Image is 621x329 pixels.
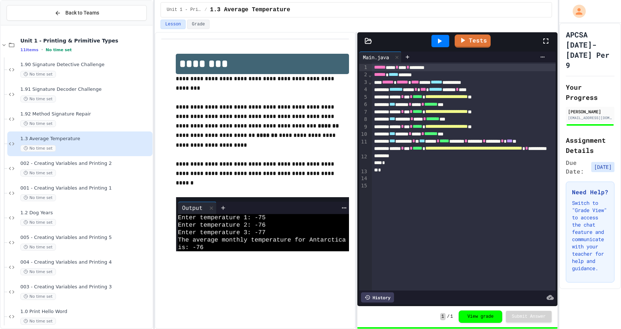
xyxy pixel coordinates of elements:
iframe: chat widget [561,268,614,299]
span: 001 - Creating Variables and Printing 1 [20,185,151,191]
span: [DATE] [591,162,614,172]
div: 11 [359,138,368,153]
div: 5 [359,94,368,101]
p: Switch to "Grade View" to access the chat feature and communicate with your teacher for help and ... [572,199,608,272]
span: Fold line [368,72,372,78]
span: No time set [20,318,56,325]
span: 1.3 Average Temperature [20,136,151,142]
div: 15 [359,182,368,190]
span: 1 [450,314,453,320]
button: Submit Answer [506,311,552,322]
span: • [41,47,43,53]
button: Back to Teams [7,5,147,21]
span: 1.90 Signature Detective Challenge [20,62,151,68]
span: No time set [20,244,56,251]
div: [EMAIL_ADDRESS][DOMAIN_NAME] [568,115,612,121]
span: No time set [20,71,56,78]
h1: APCSA [DATE]-[DATE] Per 9 [566,29,614,70]
div: My Account [565,3,588,20]
span: Submit Answer [512,314,546,320]
div: 8 [359,116,368,123]
button: Lesson [161,20,186,29]
button: View grade [459,310,502,323]
span: 003 - Creating Variables and Printing 3 [20,284,151,290]
span: No time set [20,219,56,226]
div: Main.java [359,53,393,61]
span: No time set [20,268,56,275]
span: 1.92 Method Signature Repair [20,111,151,117]
div: 4 [359,86,368,93]
div: 12 [359,153,368,168]
span: 1.2 Dog Years [20,210,151,216]
span: 1.3 Average Temperature [210,5,290,14]
iframe: chat widget [590,300,614,322]
span: No time set [20,170,56,176]
span: No time set [20,120,56,127]
div: 14 [359,175,368,182]
span: / [204,7,207,13]
span: / [447,314,450,320]
button: Grade [187,20,210,29]
span: No time set [20,145,56,152]
a: Tests [455,34,491,48]
div: 9 [359,123,368,131]
div: Main.java [359,52,402,62]
span: Unit 1 - Printing & Primitive Types [20,37,151,44]
div: History [361,292,394,302]
div: [PERSON_NAME] [568,108,612,115]
span: 1 [440,313,446,320]
span: No time set [46,48,72,52]
span: No time set [20,96,56,102]
span: 005 - Creating Variables and Printing 5 [20,235,151,241]
span: 004 - Creating Variables and Printing 4 [20,259,151,265]
div: 1 [359,64,368,71]
h3: Need Help? [572,188,608,196]
span: No time set [20,194,56,201]
div: 6 [359,101,368,108]
span: 1.91 Signature Decoder Challenge [20,86,151,93]
div: 2 [359,71,368,78]
h2: Assignment Details [566,135,614,155]
span: Fold line [368,79,372,85]
span: Unit 1 - Printing & Primitive Types [167,7,202,13]
div: 10 [359,131,368,138]
span: Back to Teams [65,9,99,17]
div: 3 [359,79,368,86]
div: 7 [359,109,368,116]
div: 13 [359,168,368,175]
span: Due Date: [566,158,588,176]
span: 11 items [20,48,38,52]
span: No time set [20,293,56,300]
span: 002 - Creating Variables and Printing 2 [20,161,151,167]
span: 1.0 Print Hello Word [20,309,151,315]
h2: Your Progress [566,82,614,102]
